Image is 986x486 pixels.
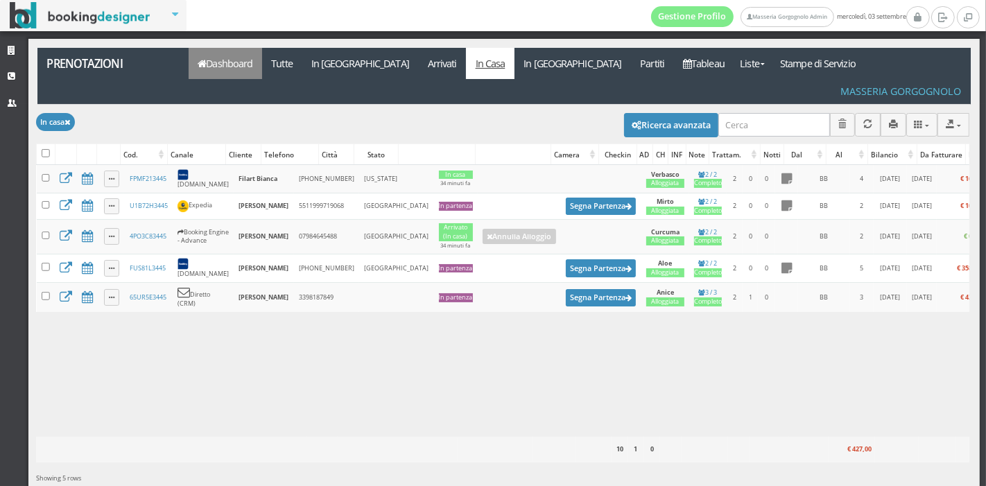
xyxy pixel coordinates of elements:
td: 1 [743,282,758,312]
div: Dal [784,145,826,164]
a: In [GEOGRAPHIC_DATA] [514,48,631,79]
b: [PERSON_NAME] [239,201,288,210]
a: Tutte [262,48,302,79]
button: In casa [36,113,75,130]
td: [DATE] [874,165,907,193]
td: [DOMAIN_NAME] [173,254,234,283]
small: 34 minuti fa [441,242,471,249]
div: CH [653,145,668,164]
div: Completo [694,268,722,277]
td: 2 [850,193,874,219]
a: Stampe di Servizio [771,48,865,79]
button: Segna Partenza [566,198,637,215]
div: Alloggiata [646,268,684,277]
a: Annulla Alloggio [483,229,556,244]
td: 0 [758,254,775,283]
div: Completo [694,236,722,245]
a: 2 / 2Completo [694,170,722,189]
td: 0 [743,165,758,193]
b: 0 [650,444,654,453]
td: BB [798,193,849,219]
div: Cod. [121,145,167,164]
button: Ricerca avanzata [624,113,718,137]
b: Aloe [658,259,672,268]
div: In partenza [439,264,473,273]
a: 2 / 2Completo [694,259,722,277]
td: [DATE] [907,282,937,312]
a: Partiti [631,48,674,79]
div: Bilancio [868,145,917,164]
button: Export [937,113,969,136]
a: 65UR5E3445 [130,293,166,302]
small: 34 minuti fa [441,180,471,186]
div: Checkin [599,145,637,164]
b: Curcuma [651,227,680,236]
td: 0 [758,219,775,254]
div: Completo [694,207,722,216]
td: 2 [727,282,743,312]
div: Arrivato (In casa) [439,223,473,241]
h4: Masseria Gorgognolo [840,85,961,97]
a: Arrivati [418,48,466,79]
td: [PHONE_NUMBER] [294,165,359,193]
a: 2 / 2Completo [694,227,722,246]
img: expedia-logo.png [178,200,189,211]
div: Camera [551,145,598,164]
a: Gestione Profilo [651,6,734,27]
a: Tableau [674,48,734,79]
b: € 43,00 [960,293,981,302]
a: U1B72H3445 [130,201,168,210]
div: Completo [694,179,722,188]
button: Aggiorna [855,113,881,136]
td: 3398187849 [294,282,359,312]
span: mercoledì, 03 settembre [651,6,906,27]
td: 3 [850,282,874,312]
div: Completo [694,297,722,306]
div: Da Fatturare [917,145,965,164]
b: Mirto [657,197,674,206]
td: [DOMAIN_NAME] [173,165,234,193]
td: Expedia [173,193,234,219]
td: [DATE] [874,193,907,219]
b: € 16,00 [960,174,981,183]
div: Cliente [226,145,261,164]
td: [DATE] [874,219,907,254]
div: In partenza [439,202,473,211]
td: 0 [758,282,775,312]
b: [PERSON_NAME] [239,263,288,272]
div: INF [668,145,685,164]
div: Notti [761,145,784,164]
button: Segna Partenza [566,289,637,306]
td: 0 [758,193,775,219]
td: [DATE] [907,219,937,254]
a: 3 / 3Completo [694,288,722,306]
img: 7STAjs-WNfZHmYllyLag4gdhmHm8JrbmzVrznejwAeLEbpu0yDt-GlJaDipzXAZBN18=w300 [178,169,189,180]
a: Dashboard [189,48,262,79]
td: 0 [743,219,758,254]
td: [GEOGRAPHIC_DATA] [359,193,433,219]
td: Booking Engine - Advance [173,219,234,254]
div: Alloggiata [646,297,684,306]
div: Alloggiata [646,207,684,216]
b: € 0,00 [964,232,981,241]
img: 7STAjs-WNfZHmYllyLag4gdhmHm8JrbmzVrznejwAeLEbpu0yDt-GlJaDipzXAZBN18=w300 [178,258,189,269]
td: [DATE] [907,165,937,193]
td: 0 [743,254,758,283]
img: BookingDesigner.com [10,2,150,29]
td: 2 [727,165,743,193]
a: FPMF213445 [130,174,166,183]
a: 4PO3C83445 [130,232,166,241]
b: € 10,00 [960,201,981,210]
div: Note [686,145,709,164]
a: FUS81L3445 [130,263,166,272]
b: Anice [657,288,674,297]
td: 2 [727,254,743,283]
td: 5 [850,254,874,283]
a: In [GEOGRAPHIC_DATA] [302,48,418,79]
td: 2 [727,193,743,219]
td: BB [798,254,849,283]
div: In partenza [439,293,473,302]
div: Telefono [261,145,318,164]
div: Trattam. [709,145,760,164]
div: Alloggiata [646,179,684,188]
